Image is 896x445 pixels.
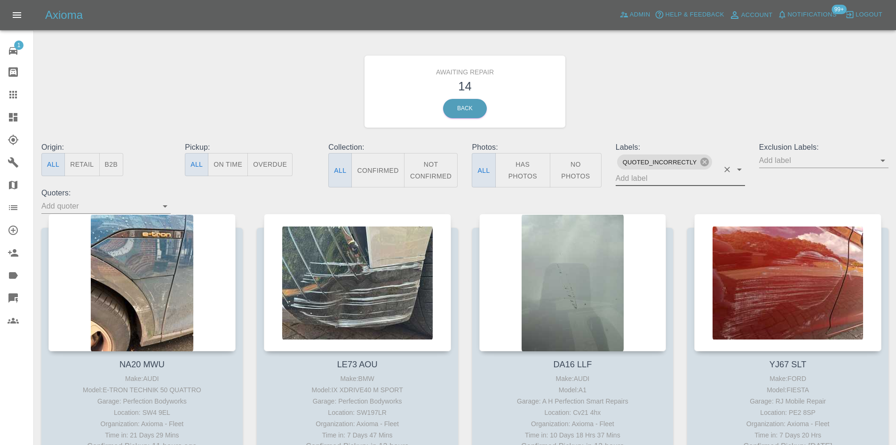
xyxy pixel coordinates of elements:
button: All [41,153,65,176]
button: Notifications [775,8,839,22]
button: Not Confirmed [404,153,458,187]
button: Has Photos [495,153,551,187]
a: Admin [617,8,653,22]
span: QUOTED_INCORRECTLY [617,157,703,168]
button: Help & Feedback [652,8,726,22]
div: Model: A1 [482,384,664,396]
button: Confirmed [351,153,404,187]
div: Model: IX XDRIVE40 M SPORT [266,384,449,396]
button: Overdue [247,153,293,176]
a: LE73 AOU [337,360,378,369]
div: Location: PE2 8SP [697,407,879,418]
button: Clear [721,163,734,176]
span: 99+ [832,5,847,14]
button: Open [876,154,889,167]
button: B2B [99,153,124,176]
button: Open [733,163,746,176]
div: Time in: 21 Days 29 Mins [51,429,233,441]
div: Organization: Axioma - Fleet [266,418,449,429]
div: Time in: 7 Days 20 Hrs [697,429,879,441]
input: Add quoter [41,199,157,213]
div: Garage: RJ Mobile Repair [697,396,879,407]
div: Location: SW197LR [266,407,449,418]
span: 1 [14,40,24,50]
span: Notifications [788,9,837,20]
div: Garage: A H Perfection Smart Repairs [482,396,664,407]
p: Photos: [472,142,601,153]
div: Model: E-TRON TECHNIK 50 QUATTRO [51,384,233,396]
p: Quoters: [41,187,171,199]
div: Model: FIESTA [697,384,879,396]
a: Back [443,99,487,118]
div: Make: AUDI [482,373,664,384]
button: All [328,153,352,187]
span: Help & Feedback [665,9,724,20]
button: No Photos [550,153,602,187]
div: Garage: Perfection Bodyworks [51,396,233,407]
div: Organization: Axioma - Fleet [482,418,664,429]
h6: Awaiting Repair [372,63,559,77]
button: On Time [208,153,248,176]
button: Logout [843,8,885,22]
div: Time in: 7 Days 47 Mins [266,429,449,441]
button: Open drawer [6,4,28,26]
p: Origin: [41,142,171,153]
input: Add label [759,153,874,168]
div: Make: AUDI [51,373,233,384]
p: Collection: [328,142,458,153]
div: Organization: Axioma - Fleet [51,418,233,429]
span: Account [741,10,773,21]
a: DA16 LLF [553,360,592,369]
span: Logout [856,9,882,20]
input: Add label [616,171,719,186]
button: Open [159,200,172,213]
div: Location: Cv21 4hx [482,407,664,418]
div: QUOTED_INCORRECTLY [617,154,713,170]
div: Time in: 10 Days 18 Hrs 37 Mins [482,429,664,441]
div: Location: SW4 9EL [51,407,233,418]
button: Retail [64,153,99,176]
div: Organization: Axioma - Fleet [697,418,879,429]
a: NA20 MWU [119,360,165,369]
div: Make: BMW [266,373,449,384]
a: YJ67 SLT [769,360,807,369]
h5: Axioma [45,8,83,23]
div: Make: FORD [697,373,879,384]
span: Admin [630,9,650,20]
p: Exclusion Labels: [759,142,888,153]
a: Account [727,8,775,23]
h3: 14 [372,77,559,95]
p: Pickup: [185,142,314,153]
p: Labels: [616,142,745,153]
button: All [472,153,495,187]
button: All [185,153,208,176]
div: Garage: Perfection Bodyworks [266,396,449,407]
